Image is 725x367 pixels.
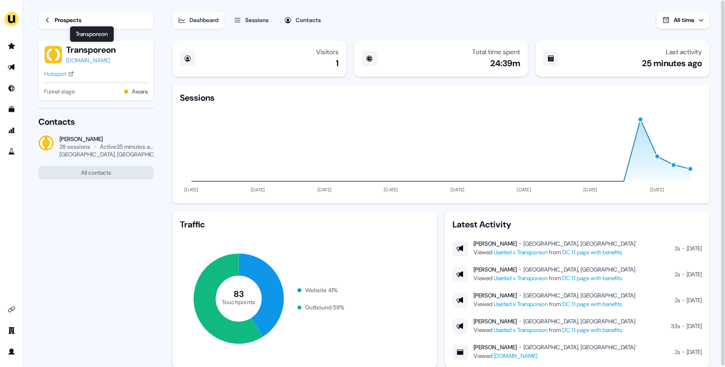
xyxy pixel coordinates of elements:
div: [PERSON_NAME] [59,135,154,143]
div: 24:39m [490,58,520,69]
div: [GEOGRAPHIC_DATA], [GEOGRAPHIC_DATA] [523,343,635,351]
div: 2s [675,296,680,305]
div: Viewed from [474,325,635,335]
a: DC 1:1 page with benefits [562,326,622,334]
a: Go to team [4,323,19,338]
div: Outbound 59 % [305,303,345,312]
a: Userled x Transporeon [494,326,547,334]
a: Go to templates [4,102,19,117]
div: Viewed [474,351,635,361]
tspan: Touchpoints [222,298,256,306]
a: Hubspot [44,69,74,79]
button: Dashboard [172,12,224,29]
div: Prospects [55,15,82,25]
a: Go to attribution [4,123,19,138]
a: Go to experiments [4,144,19,159]
div: 28 sessions [59,143,90,151]
button: Transporeon [66,44,116,56]
div: Contacts [38,116,154,128]
div: [DATE] [687,296,702,305]
div: [GEOGRAPHIC_DATA], [GEOGRAPHIC_DATA] [59,151,172,158]
div: Total time spent [472,48,520,56]
tspan: [DATE] [184,187,199,193]
div: Hubspot [44,69,66,79]
div: Latest Activity [452,219,702,230]
div: 25 minutes ago [642,58,702,69]
tspan: [DATE] [384,187,398,193]
div: Active 25 minutes ago [100,143,154,151]
a: Go to profile [4,344,19,359]
div: [PERSON_NAME] [474,266,517,273]
a: [DOMAIN_NAME] [494,352,537,360]
tspan: [DATE] [251,187,265,193]
div: [PERSON_NAME] [474,240,517,248]
div: Transporeon [70,26,114,42]
div: 2s [675,244,680,253]
div: 1 [336,58,339,69]
button: All time [656,12,710,29]
div: [GEOGRAPHIC_DATA], [GEOGRAPHIC_DATA] [523,292,635,299]
a: [DOMAIN_NAME] [66,56,116,65]
a: Go to integrations [4,302,19,317]
div: [GEOGRAPHIC_DATA], [GEOGRAPHIC_DATA] [523,318,635,325]
div: [GEOGRAPHIC_DATA], [GEOGRAPHIC_DATA] [523,266,635,273]
div: Sessions [180,92,214,104]
button: Sessions [228,12,274,29]
div: 2s [675,270,680,279]
div: Contacts [296,15,321,25]
a: Go to Inbound [4,81,19,96]
div: Viewed from [474,299,635,309]
a: Go to prospects [4,38,19,54]
span: Funnel stage: [44,87,75,96]
div: [GEOGRAPHIC_DATA], [GEOGRAPHIC_DATA] [523,240,635,248]
tspan: [DATE] [318,187,332,193]
div: Sessions [245,15,269,25]
div: Viewed from [474,248,635,257]
div: [DATE] [687,244,702,253]
div: [DATE] [687,270,702,279]
div: [PERSON_NAME] [474,318,517,325]
div: Traffic [180,219,429,230]
div: Viewed from [474,273,635,283]
div: Website 41 % [305,285,338,295]
a: Userled x Transporeon [494,300,547,308]
div: Dashboard [190,15,218,25]
button: Contacts [278,12,327,29]
button: All contacts [38,166,154,179]
span: All time [674,16,694,24]
button: Aware [132,87,148,96]
div: [PERSON_NAME] [474,292,517,299]
div: Visitors [316,48,339,56]
a: DC 1:1 page with benefits [562,249,622,256]
div: [DATE] [687,347,702,357]
div: [PERSON_NAME] [474,343,517,351]
div: [DATE] [687,321,702,331]
tspan: 83 [234,288,244,300]
a: Go to outbound experience [4,59,19,75]
div: Last activity [666,48,702,56]
a: DC 1:1 page with benefits [562,274,622,282]
a: Prospects [38,12,154,29]
div: 33s [671,321,680,331]
tspan: [DATE] [517,187,532,193]
tspan: [DATE] [650,187,665,193]
a: Userled x Transporeon [494,249,547,256]
a: Userled x Transporeon [494,274,547,282]
tspan: [DATE] [583,187,598,193]
a: DC 1:1 page with benefits [562,300,622,308]
tspan: [DATE] [451,187,465,193]
div: 2s [675,347,680,357]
